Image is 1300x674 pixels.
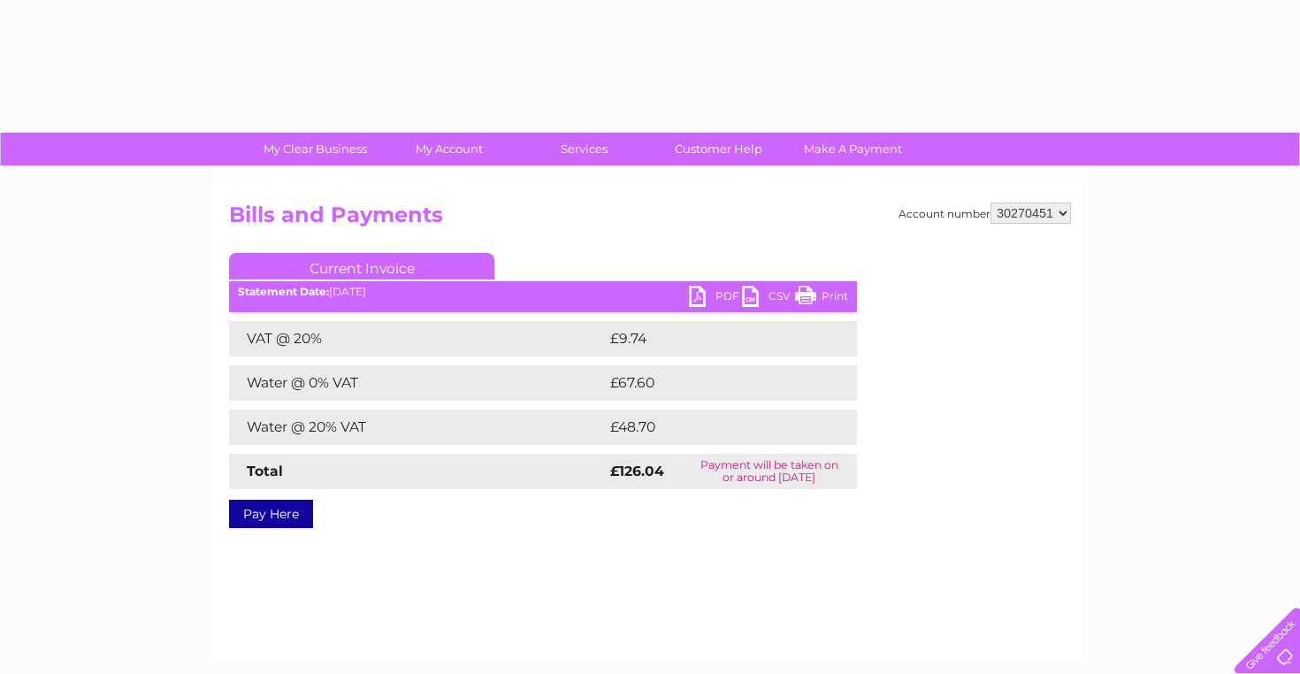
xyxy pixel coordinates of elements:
a: My Account [377,133,523,165]
a: My Clear Business [242,133,388,165]
div: [DATE] [229,286,857,298]
strong: Total [247,463,283,479]
td: £9.74 [606,321,815,356]
a: Print [795,286,848,311]
td: Payment will be taken on or around [DATE] [681,454,857,489]
a: Make A Payment [780,133,926,165]
h2: Bills and Payments [229,203,1071,236]
a: CSV [742,286,795,311]
a: Pay Here [229,500,313,528]
a: PDF [689,286,742,311]
a: Current Invoice [229,253,494,280]
b: Statement Date: [238,285,329,298]
td: VAT @ 20% [229,321,606,356]
td: £67.60 [606,365,821,401]
div: Account number [899,203,1071,224]
td: Water @ 20% VAT [229,410,606,445]
strong: £126.04 [610,463,664,479]
a: Customer Help [646,133,791,165]
td: £48.70 [606,410,822,445]
a: Services [511,133,657,165]
td: Water @ 0% VAT [229,365,606,401]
